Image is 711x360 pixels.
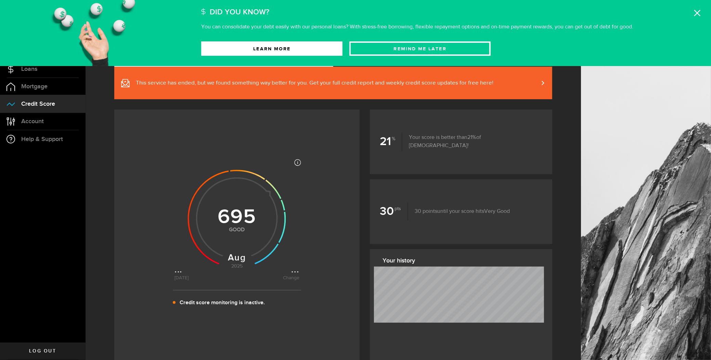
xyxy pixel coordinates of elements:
[21,101,55,107] span: Credit Score
[201,41,342,56] a: Learn More
[136,79,493,87] span: This service has ended, but we found something way better for you. Get your full credit report an...
[21,66,37,72] span: Loans
[380,132,402,151] b: 21
[415,209,438,214] span: 30 points
[21,83,48,90] span: Mortgage
[114,67,552,99] a: This service has ended, but we found something way better for you. Get your full credit report an...
[210,5,269,20] h2: Did You Know?
[408,207,510,216] p: until your score hits
[484,209,510,214] span: Very Good
[5,3,26,23] button: Open LiveChat chat widget
[21,118,44,125] span: Account
[349,41,491,56] button: Remind Me later
[468,135,477,140] span: 21
[180,299,265,307] p: Credit score monitoring is inactive.
[402,133,542,150] p: Your score is better than of [DEMOGRAPHIC_DATA]!
[201,24,633,30] p: You can consolidate your debt easily with our personal loans? With stress-free borrowing, flexibl...
[383,255,544,266] h3: Your history
[21,136,63,142] span: Help & Support
[29,349,56,353] span: Log out
[380,202,408,221] b: 30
